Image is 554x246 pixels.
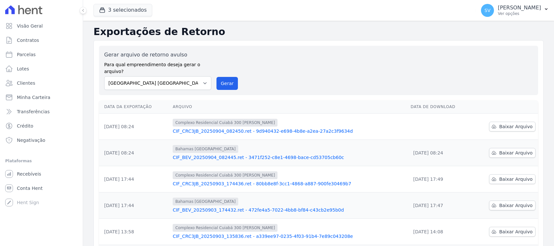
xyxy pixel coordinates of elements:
h2: Exportações de Retorno [93,26,544,38]
span: Baixar Arquivo [499,176,533,182]
a: Baixar Arquivo [489,122,536,131]
p: Ver opções [498,11,541,16]
div: Plataformas [5,157,78,165]
a: Parcelas [3,48,80,61]
span: Bahamas [GEOGRAPHIC_DATA] [173,145,238,153]
label: Para qual empreendimento deseja gerar o arquivo? [104,59,211,75]
span: Negativação [17,137,45,143]
span: Complexo Residencial Cuiabá 300 [PERSON_NAME] [173,224,277,232]
td: [DATE] 13:58 [99,219,170,245]
button: Gerar [216,77,238,90]
a: Baixar Arquivo [489,148,536,158]
span: Baixar Arquivo [499,123,533,130]
a: Recebíveis [3,167,80,180]
span: Contratos [17,37,39,43]
span: Recebíveis [17,171,41,177]
span: Conta Hent [17,185,43,191]
span: Complexo Residencial Cuiabá 300 [PERSON_NAME] [173,171,277,179]
a: CIF_CRC3JB_20250903_135836.ret - a339ee97-0235-4f03-91b4-7e89c043208e [173,233,405,240]
span: Complexo Residencial Cuiabá 300 [PERSON_NAME] [173,119,277,127]
td: [DATE] 17:44 [99,192,170,219]
a: CIF_BEV_20250903_174432.ret - 472fe4a5-7022-4bb8-bf84-c43cb2e95b0d [173,207,405,213]
a: Transferências [3,105,80,118]
th: Data de Download [408,100,472,114]
span: Minha Carteira [17,94,50,101]
td: [DATE] 08:24 [408,140,472,166]
button: 3 selecionados [93,4,152,16]
td: [DATE] 14:08 [408,219,472,245]
a: Visão Geral [3,19,80,32]
p: [PERSON_NAME] [498,5,541,11]
button: SV [PERSON_NAME] Ver opções [476,1,554,19]
span: Baixar Arquivo [499,202,533,209]
th: Data da Exportação [99,100,170,114]
a: Baixar Arquivo [489,201,536,210]
span: Transferências [17,108,50,115]
th: Arquivo [170,100,408,114]
span: Bahamas [GEOGRAPHIC_DATA] [173,198,238,205]
a: Clientes [3,77,80,90]
a: CIF_CRC3JB_20250903_174436.ret - 80bb8e8f-3cc1-4868-a887-900fe30469b7 [173,180,405,187]
a: Lotes [3,62,80,75]
a: CIF_CRC3JB_20250904_082450.ret - 9d940432-e698-4b8e-a2ea-27a2c3f9634d [173,128,405,134]
span: Parcelas [17,51,36,58]
span: Baixar Arquivo [499,228,533,235]
a: CIF_BEV_20250904_082445.ret - 3471f252-c8e1-4698-bace-cd53705cb60c [173,154,405,161]
td: [DATE] 08:24 [99,114,170,140]
a: Baixar Arquivo [489,227,536,237]
span: Clientes [17,80,35,86]
label: Gerar arquivo de retorno avulso [104,51,211,59]
a: Baixar Arquivo [489,174,536,184]
a: Contratos [3,34,80,47]
a: Crédito [3,119,80,132]
a: Minha Carteira [3,91,80,104]
td: [DATE] 08:24 [99,140,170,166]
td: [DATE] 17:44 [99,166,170,192]
span: Visão Geral [17,23,43,29]
td: [DATE] 17:47 [408,192,472,219]
span: Lotes [17,66,29,72]
span: SV [485,8,490,13]
span: Baixar Arquivo [499,150,533,156]
span: Crédito [17,123,33,129]
a: Conta Hent [3,182,80,195]
td: [DATE] 17:49 [408,166,472,192]
iframe: Intercom live chat [6,224,22,240]
a: Negativação [3,134,80,147]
